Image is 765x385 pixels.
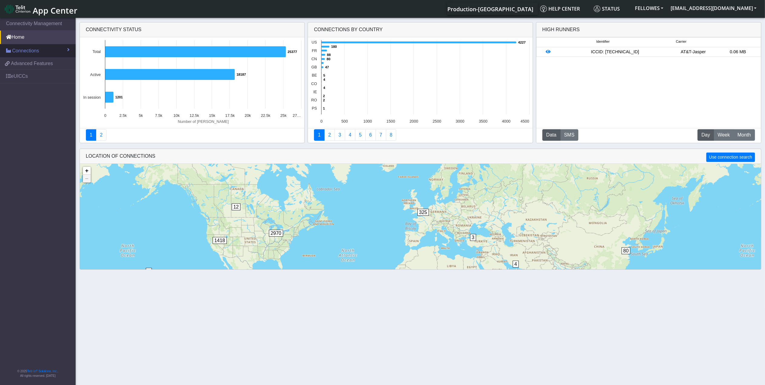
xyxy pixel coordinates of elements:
text: RO [311,98,317,102]
a: Telit IoT Solutions, Inc. [27,370,57,373]
text: 10k [173,113,180,118]
text: PS [312,106,317,110]
a: Usage by Carrier [355,129,366,141]
span: 2 [146,268,152,275]
text: 5k [139,113,143,118]
span: 2970 [269,230,283,237]
span: Day [701,131,710,139]
a: Not Connected for 30 days [386,129,397,141]
span: Week [718,131,730,139]
text: 2000 [410,119,418,123]
a: App Center [5,2,77,15]
text: CO [311,81,317,86]
div: High Runners [542,26,580,33]
a: Status [591,3,631,15]
text: 12.5k [189,113,199,118]
button: Data [542,129,561,141]
text: US [312,40,317,44]
text: BE [312,73,317,77]
text: In session [83,95,101,100]
text: 1 [323,107,325,110]
text: 25k [280,113,286,118]
text: 4 [323,86,325,90]
a: 14 Days Trend [365,129,376,141]
span: Carrier [676,39,686,44]
button: SMS [560,129,579,141]
a: Zoom out [83,175,91,183]
span: Status [594,5,620,12]
text: 47 [325,65,329,69]
text: 22.5k [261,113,270,118]
text: FR [312,48,317,53]
div: AT&T-Jasper [671,49,716,55]
text: 1000 [364,119,372,123]
a: Zoom in [83,167,91,175]
div: Connections By Country [308,22,533,37]
span: 80 [622,247,631,254]
text: 1500 [387,119,395,123]
button: Day [698,129,714,141]
text: GB [312,65,317,69]
div: 0.06 MB [716,49,760,55]
span: 12 [232,203,241,210]
div: Connectivity status [80,22,305,37]
text: 4227 [518,41,526,44]
a: Connectivity status [86,129,96,141]
text: 27… [293,113,301,118]
img: status.svg [594,5,600,12]
text: 3500 [479,119,487,123]
span: App Center [33,5,77,16]
div: LOCATION OF CONNECTIONS [80,149,761,164]
text: 7.5k [155,113,162,118]
img: knowledge.svg [540,5,547,12]
span: Production-[GEOGRAPHIC_DATA] [447,5,533,13]
text: Number of [PERSON_NAME] [178,119,229,124]
text: 500 [342,119,348,123]
text: 88 [327,53,331,57]
div: 4 [513,261,519,279]
a: Connections By Country [314,129,325,141]
a: Zero Session [376,129,386,141]
text: Active [90,72,101,77]
img: logo-telit-cinterion-gw-new.png [5,4,30,14]
text: Total [92,49,100,54]
button: [EMAIL_ADDRESS][DOMAIN_NAME] [667,3,760,14]
text: 0 [104,113,106,118]
a: Your current platform instance [447,3,533,15]
text: 5 [323,74,325,77]
span: Month [737,131,751,139]
button: Week [714,129,734,141]
a: Help center [538,3,591,15]
button: Use connection search [706,153,755,162]
text: 2 [323,94,325,98]
text: 2.5k [119,113,127,118]
text: 4 [323,78,325,81]
a: Connections By Carrier [345,129,355,141]
text: 2500 [433,119,441,123]
text: 180 [331,45,337,48]
button: FELLOWES [631,3,667,14]
text: IE [313,90,317,94]
text: 17.5k [225,113,235,118]
text: 18187 [237,73,246,76]
text: 15k [209,113,215,118]
span: Advanced Features [11,60,53,67]
a: Carrier [324,129,335,141]
text: 1201 [115,95,123,99]
text: 20k [244,113,251,118]
text: 4000 [502,119,511,123]
span: Connections [12,47,39,54]
span: 325 [417,209,429,216]
span: 3 [470,234,476,241]
span: 4 [513,261,519,268]
button: Month [734,129,755,141]
span: 1418 [213,237,227,244]
span: Identifier [596,39,610,44]
text: 4500 [521,119,529,123]
nav: Summary paging [86,129,299,141]
text: 3000 [456,119,464,123]
nav: Summary paging [314,129,527,141]
text: 2 [323,98,325,102]
text: 25377 [288,50,297,54]
text: CN [312,57,317,61]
